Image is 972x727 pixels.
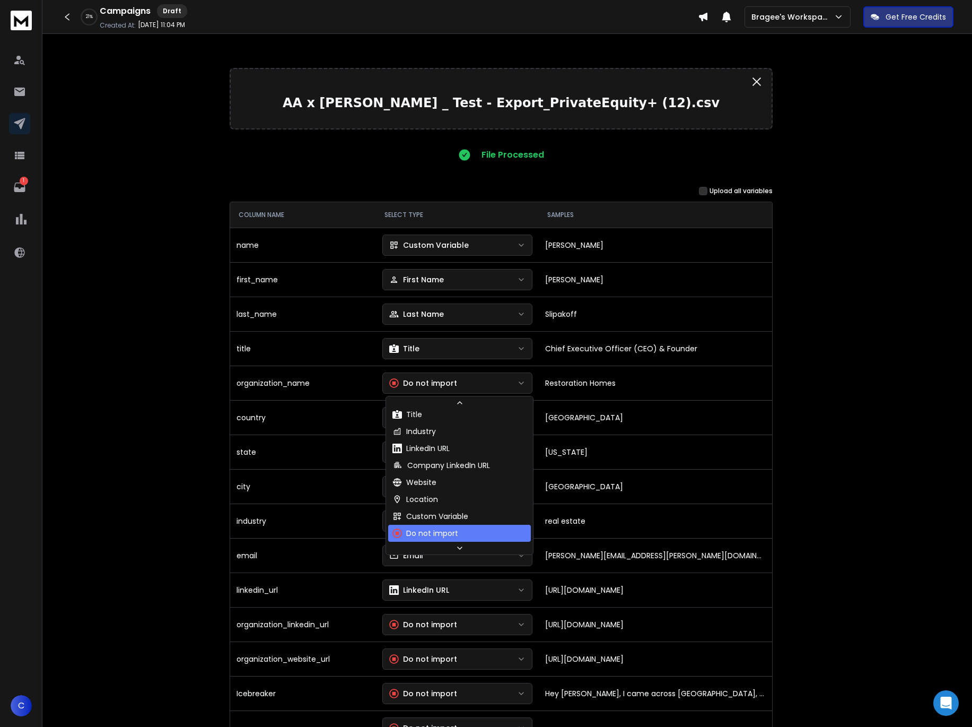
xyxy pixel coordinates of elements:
th: SELECT TYPE [376,202,539,228]
label: Upload all variables [710,187,773,195]
img: logo [11,11,32,30]
p: Get Free Credits [886,12,946,22]
div: Do not import [389,378,457,388]
td: organization_name [230,366,376,400]
td: [GEOGRAPHIC_DATA] [539,469,772,504]
div: Do not import [389,619,457,630]
td: [US_STATE] [539,435,772,469]
div: Company LinkedIn URL [392,460,490,471]
td: Slipakoff [539,297,772,331]
div: First Name [389,274,444,285]
td: Restoration Homes [539,366,772,400]
div: Open Intercom Messenger [933,690,959,716]
div: Do not import [389,688,457,699]
div: Do not import [389,654,457,664]
td: organization_website_url [230,642,376,676]
td: [URL][DOMAIN_NAME] [539,607,772,642]
td: [GEOGRAPHIC_DATA] [539,400,772,435]
td: [URL][DOMAIN_NAME] [539,573,772,607]
h1: Campaigns [100,5,151,18]
td: [PERSON_NAME][EMAIL_ADDRESS][PERSON_NAME][DOMAIN_NAME] [539,538,772,573]
td: real estate [539,504,772,538]
td: Hey [PERSON_NAME], I came across [GEOGRAPHIC_DATA], and the brand immediately stood out—sleek, se... [539,676,772,711]
div: Location [392,494,438,505]
div: Title [389,343,419,354]
td: organization_linkedin_url [230,607,376,642]
td: email [230,538,376,573]
td: linkedin_url [230,573,376,607]
td: Chief Executive Officer (CEO) & Founder [539,331,772,366]
div: Title [392,409,422,420]
td: [URL][DOMAIN_NAME] [539,642,772,676]
p: Created At: [100,21,136,30]
th: SAMPLES [539,202,772,228]
div: Custom Variable [392,511,468,522]
td: title [230,331,376,366]
td: [PERSON_NAME] [539,262,772,297]
td: last_name [230,297,376,331]
div: Last Name [389,309,444,319]
td: country [230,400,376,435]
p: 1 [20,177,28,185]
th: COLUMN NAME [230,202,376,228]
p: Bragee's Workspace [751,12,834,22]
td: state [230,435,376,469]
div: LinkedIn URL [389,585,449,595]
td: name [230,228,376,262]
td: Icebreaker [230,676,376,711]
div: Do not import [392,528,458,539]
td: first_name [230,262,376,297]
div: Draft [157,4,187,18]
p: [DATE] 11:04 PM [138,21,185,29]
div: Industry [392,426,436,437]
td: industry [230,504,376,538]
p: 21 % [86,14,93,20]
p: AA x [PERSON_NAME] _ Test - Export_PrivateEquity+ (12).csv [239,94,763,111]
div: Custom Variable [389,240,469,250]
span: C [11,695,32,716]
div: Website [392,477,436,488]
td: city [230,469,376,504]
td: [PERSON_NAME] [539,228,772,262]
div: LinkedIn URL [392,443,450,454]
p: File Processed [481,149,544,161]
div: Email [389,550,423,561]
